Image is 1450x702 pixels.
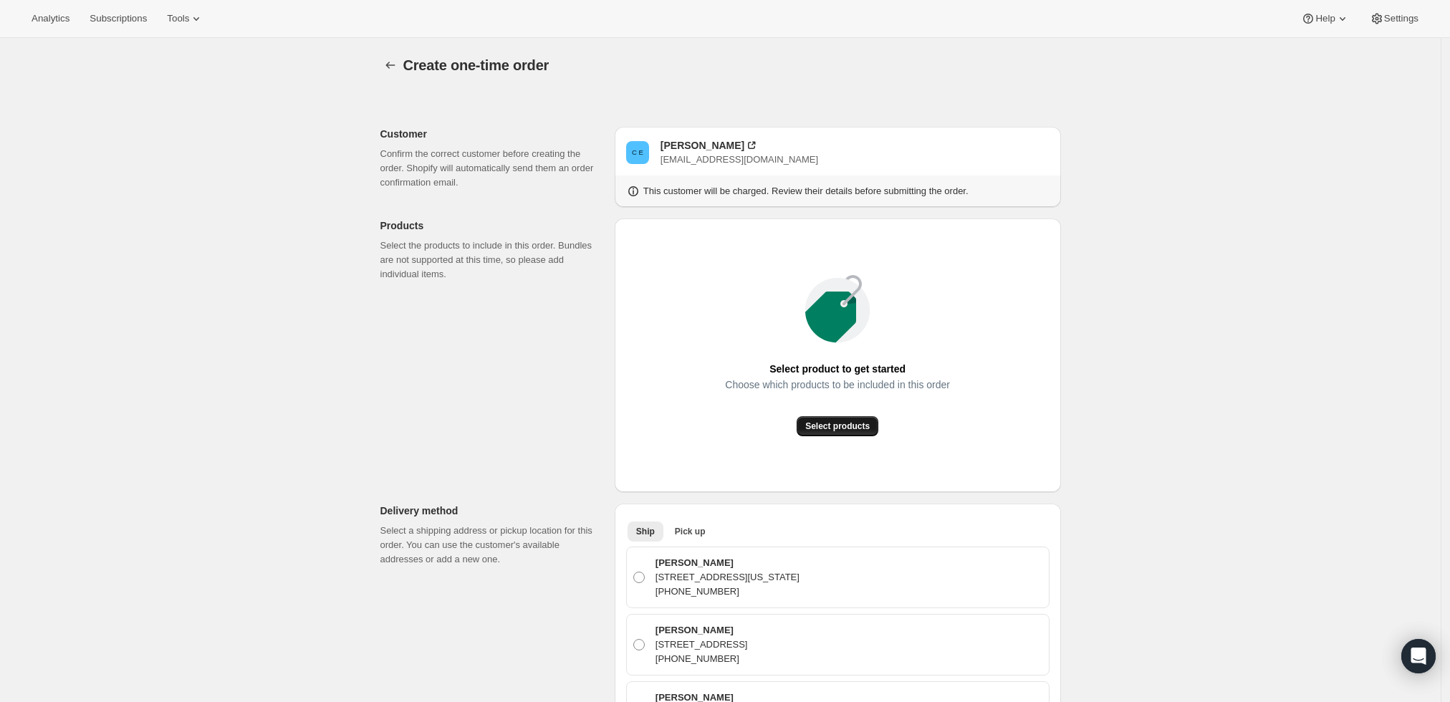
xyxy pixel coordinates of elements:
div: [PERSON_NAME] [661,138,744,153]
p: Select the products to include in this order. Bundles are not supported at this time, so please a... [380,239,603,282]
span: Ship [636,526,655,537]
span: Settings [1384,13,1418,24]
button: Settings [1361,9,1427,29]
text: C E [632,148,643,156]
button: Analytics [23,9,78,29]
p: Select a shipping address or pickup location for this order. You can use the customer's available... [380,524,603,567]
p: Products [380,218,603,233]
span: Analytics [32,13,69,24]
span: Pick up [675,526,706,537]
p: Confirm the correct customer before creating the order. Shopify will automatically send them an o... [380,147,603,190]
button: Tools [158,9,212,29]
p: [PHONE_NUMBER] [656,585,800,599]
span: Select product to get started [769,359,906,379]
p: Customer [380,127,603,141]
span: Tools [167,13,189,24]
span: Choose which products to be included in this order [725,375,950,395]
button: Select products [797,416,878,436]
div: Open Intercom Messenger [1401,639,1436,673]
p: Delivery method [380,504,603,518]
p: [STREET_ADDRESS] [656,638,748,652]
p: [STREET_ADDRESS][US_STATE] [656,570,800,585]
p: [PERSON_NAME] [656,556,800,570]
p: [PHONE_NUMBER] [656,652,748,666]
p: [PERSON_NAME] [656,623,748,638]
span: Craig Elliot [626,141,649,164]
button: Subscriptions [81,9,155,29]
button: Help [1292,9,1358,29]
span: Select products [805,420,870,432]
span: Create one-time order [403,57,549,73]
span: Help [1315,13,1335,24]
span: [EMAIL_ADDRESS][DOMAIN_NAME] [661,154,818,165]
p: This customer will be charged. Review their details before submitting the order. [643,184,969,198]
span: Subscriptions [90,13,147,24]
